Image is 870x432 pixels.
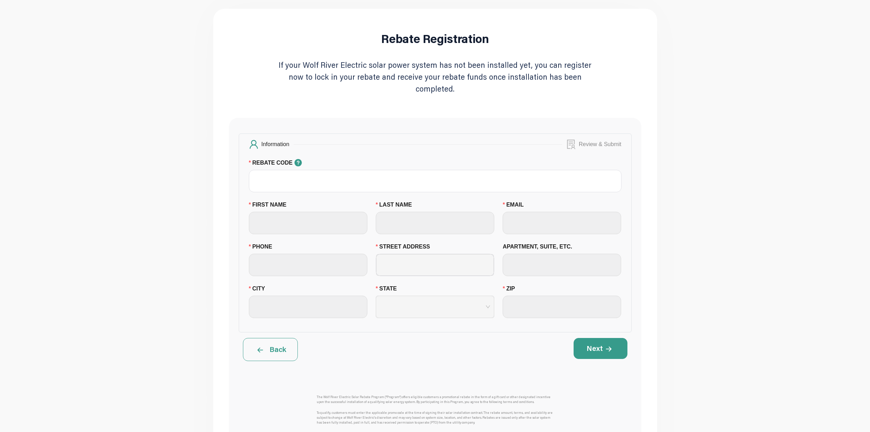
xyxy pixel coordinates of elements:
div: To qualify, customers must enter the applicable promo code at the time of signing their solar ins... [317,408,553,428]
input: FIRST NAME [249,212,367,234]
input: CITY [249,296,367,318]
label: ZIP [503,285,520,293]
label: STREET ADDRESS [376,243,436,251]
input: STREET ADDRESS [380,254,490,275]
label: LAST NAME [376,201,417,209]
button: Back [243,338,298,361]
div: Information [261,139,294,149]
input: ZIP [503,296,621,318]
label: REBATE CODE [249,158,309,167]
button: Next [574,338,627,359]
label: APARTMENT, SUITE, ETC. [503,243,577,251]
label: EMAIL [503,201,529,209]
h1: Rebate Registration [381,33,489,44]
label: STATE [376,285,402,293]
label: FIRST NAME [249,201,292,209]
p: If your Wolf River Electric solar power system has not been installed yet, you can register now t... [271,59,600,95]
label: CITY [249,285,271,293]
input: LAST NAME [376,212,494,234]
div: The Wolf River Electric Solar Rebate Program ("Program") offers eligible customers a promotional ... [317,392,553,408]
input: APARTMENT, SUITE, ETC. [503,254,621,276]
span: user [249,139,259,149]
label: PHONE [249,243,278,251]
div: Review & Submit [579,139,621,149]
input: PHONE [249,254,367,276]
input: EMAIL [503,212,621,234]
input: STATE [380,296,490,318]
span: solution [566,139,576,149]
